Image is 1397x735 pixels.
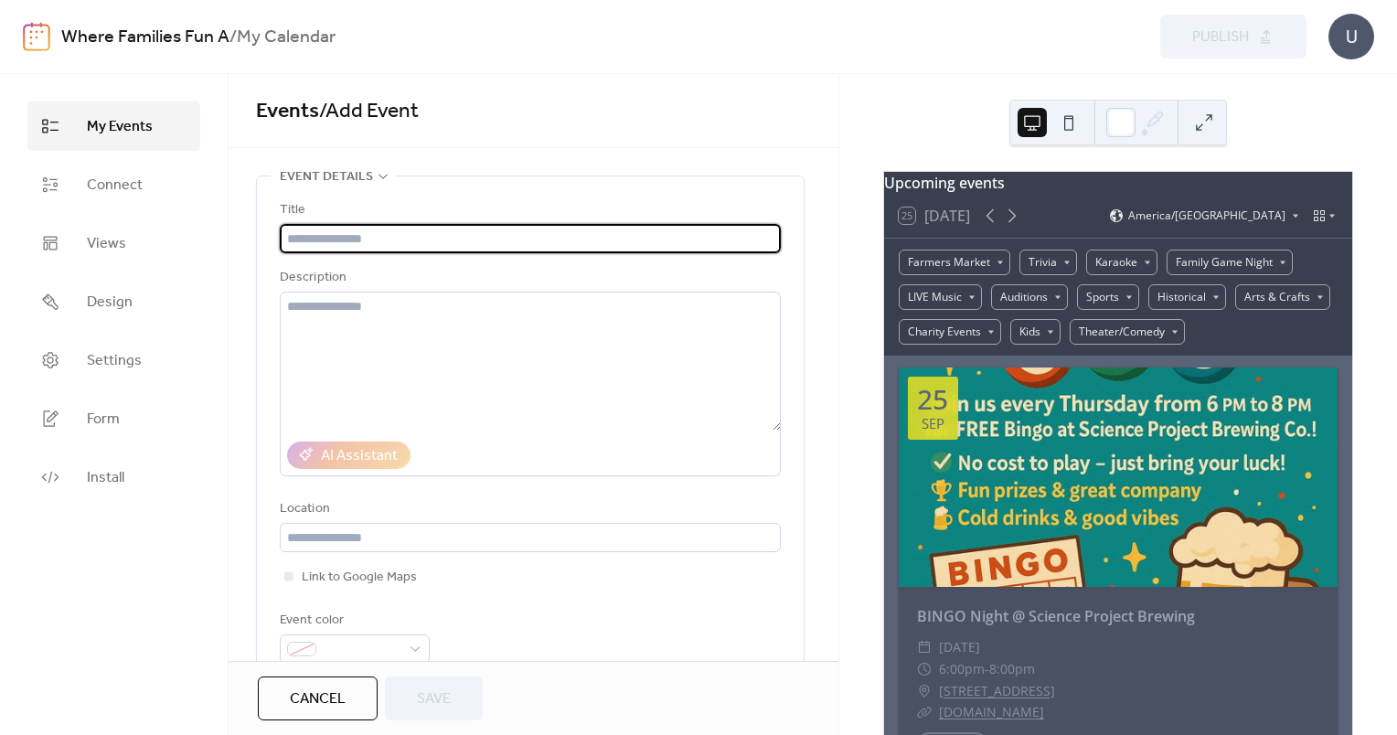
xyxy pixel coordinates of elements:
[27,160,200,209] a: Connect
[1328,14,1374,59] div: U
[917,606,1195,626] a: BINGO Night @ Science Project Brewing
[23,22,50,51] img: logo
[939,658,985,680] span: 6:00pm
[917,680,932,702] div: ​
[229,20,237,55] b: /
[290,688,346,710] span: Cancel
[87,409,120,431] span: Form
[280,610,426,632] div: Event color
[87,467,124,489] span: Install
[280,267,777,289] div: Description
[27,336,200,385] a: Settings
[27,277,200,326] a: Design
[280,199,777,221] div: Title
[27,394,200,443] a: Form
[27,218,200,268] a: Views
[917,658,932,680] div: ​
[87,116,153,138] span: My Events
[87,233,126,255] span: Views
[884,172,1352,194] div: Upcoming events
[258,676,378,720] button: Cancel
[256,91,319,132] a: Events
[61,20,229,55] a: Where Families Fun A
[319,91,419,132] span: / Add Event
[1128,210,1285,221] span: America/[GEOGRAPHIC_DATA]
[939,703,1044,720] a: [DOMAIN_NAME]
[87,350,142,372] span: Settings
[917,636,932,658] div: ​
[939,680,1055,702] a: [STREET_ADDRESS]
[917,386,948,413] div: 25
[87,175,143,197] span: Connect
[27,101,200,151] a: My Events
[87,292,133,314] span: Design
[280,166,373,188] span: Event details
[985,658,989,680] span: -
[917,701,932,723] div: ​
[27,453,200,502] a: Install
[237,20,336,55] b: My Calendar
[302,567,417,589] span: Link to Google Maps
[280,498,777,520] div: Location
[989,658,1035,680] span: 8:00pm
[922,417,944,431] div: Sep
[939,636,980,658] span: [DATE]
